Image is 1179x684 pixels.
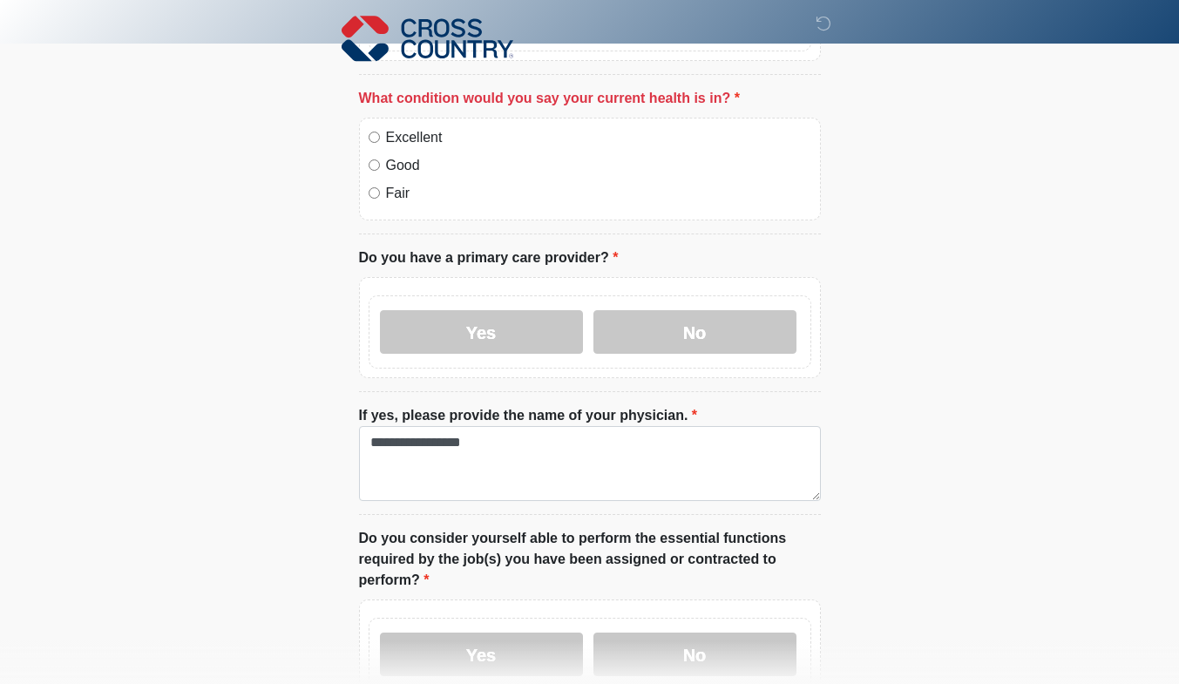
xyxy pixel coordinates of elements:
label: Fair [386,183,811,204]
label: Yes [380,310,583,354]
img: Cross Country Logo [342,13,514,64]
label: Yes [380,633,583,676]
label: Good [386,155,811,176]
input: Fair [369,187,380,199]
label: Excellent [386,127,811,148]
label: Do you have a primary care provider? [359,247,619,268]
label: No [593,633,796,676]
label: If yes, please provide the name of your physician. [359,405,698,426]
input: Good [369,159,380,171]
label: What condition would you say your current health is in? [359,88,740,109]
label: Do you consider yourself able to perform the essential functions required by the job(s) you have ... [359,528,821,591]
label: No [593,310,796,354]
input: Excellent [369,132,380,143]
